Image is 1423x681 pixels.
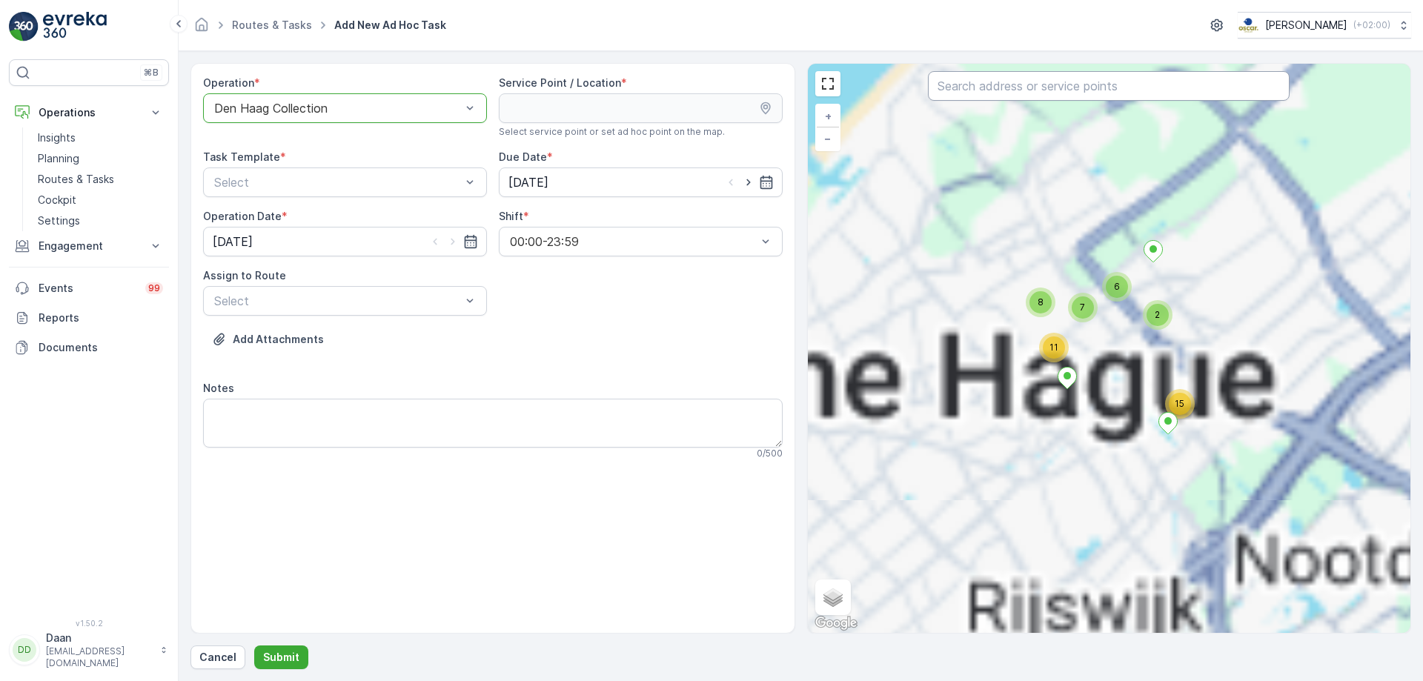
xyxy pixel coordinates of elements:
[232,19,312,31] a: Routes & Tasks
[214,292,461,310] p: Select
[39,105,139,120] p: Operations
[254,645,308,669] button: Submit
[203,76,254,89] label: Operation
[32,210,169,231] a: Settings
[43,12,107,41] img: logo_light-DOdMpM7g.png
[1265,18,1347,33] p: [PERSON_NAME]
[1353,19,1390,31] p: ( +02:00 )
[812,614,860,633] img: Google
[214,173,461,191] p: Select
[1175,398,1184,409] span: 15
[199,650,236,665] p: Cancel
[1026,288,1055,317] div: 8
[39,239,139,253] p: Engagement
[203,150,280,163] label: Task Template
[1068,293,1098,322] div: 7
[1080,302,1085,313] span: 7
[46,631,153,645] p: Daan
[203,227,487,256] input: dd/mm/yyyy
[1114,281,1120,292] span: 6
[38,151,79,166] p: Planning
[1238,12,1411,39] button: [PERSON_NAME](+02:00)
[39,310,163,325] p: Reports
[817,127,839,150] a: Zoom Out
[1238,17,1259,33] img: basis-logo_rgb2x.png
[1038,296,1044,308] span: 8
[499,167,783,197] input: dd/mm/yyyy
[38,130,76,145] p: Insights
[144,67,159,79] p: ⌘B
[193,22,210,35] a: Homepage
[1049,342,1058,353] span: 11
[39,281,136,296] p: Events
[499,210,523,222] label: Shift
[817,105,839,127] a: Zoom In
[817,73,839,95] a: View Fullscreen
[825,110,832,122] span: +
[928,71,1290,101] input: Search address or service points
[46,645,153,669] p: [EMAIL_ADDRESS][DOMAIN_NAME]
[9,303,169,333] a: Reports
[233,332,324,347] p: Add Attachments
[824,132,832,144] span: −
[1143,300,1172,330] div: 2
[9,273,169,303] a: Events99
[499,150,547,163] label: Due Date
[38,172,114,187] p: Routes & Tasks
[9,231,169,261] button: Engagement
[38,193,76,207] p: Cockpit
[13,638,36,662] div: DD
[203,382,234,394] label: Notes
[812,614,860,633] a: Open this area in Google Maps (opens a new window)
[9,631,169,669] button: DDDaan[EMAIL_ADDRESS][DOMAIN_NAME]
[9,333,169,362] a: Documents
[32,148,169,169] a: Planning
[9,98,169,127] button: Operations
[39,340,163,355] p: Documents
[1102,272,1132,302] div: 6
[1039,333,1069,362] div: 11
[1165,389,1195,419] div: 15
[32,169,169,190] a: Routes & Tasks
[9,619,169,628] span: v 1.50.2
[148,282,160,294] p: 99
[190,645,245,669] button: Cancel
[1155,309,1160,320] span: 2
[757,448,783,459] p: 0 / 500
[38,213,80,228] p: Settings
[263,650,299,665] p: Submit
[817,581,849,614] a: Layers
[32,190,169,210] a: Cockpit
[203,210,282,222] label: Operation Date
[331,18,449,33] span: Add New Ad Hoc Task
[203,328,333,351] button: Upload File
[499,76,621,89] label: Service Point / Location
[499,126,725,138] span: Select service point or set ad hoc point on the map.
[203,269,286,282] label: Assign to Route
[32,127,169,148] a: Insights
[9,12,39,41] img: logo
